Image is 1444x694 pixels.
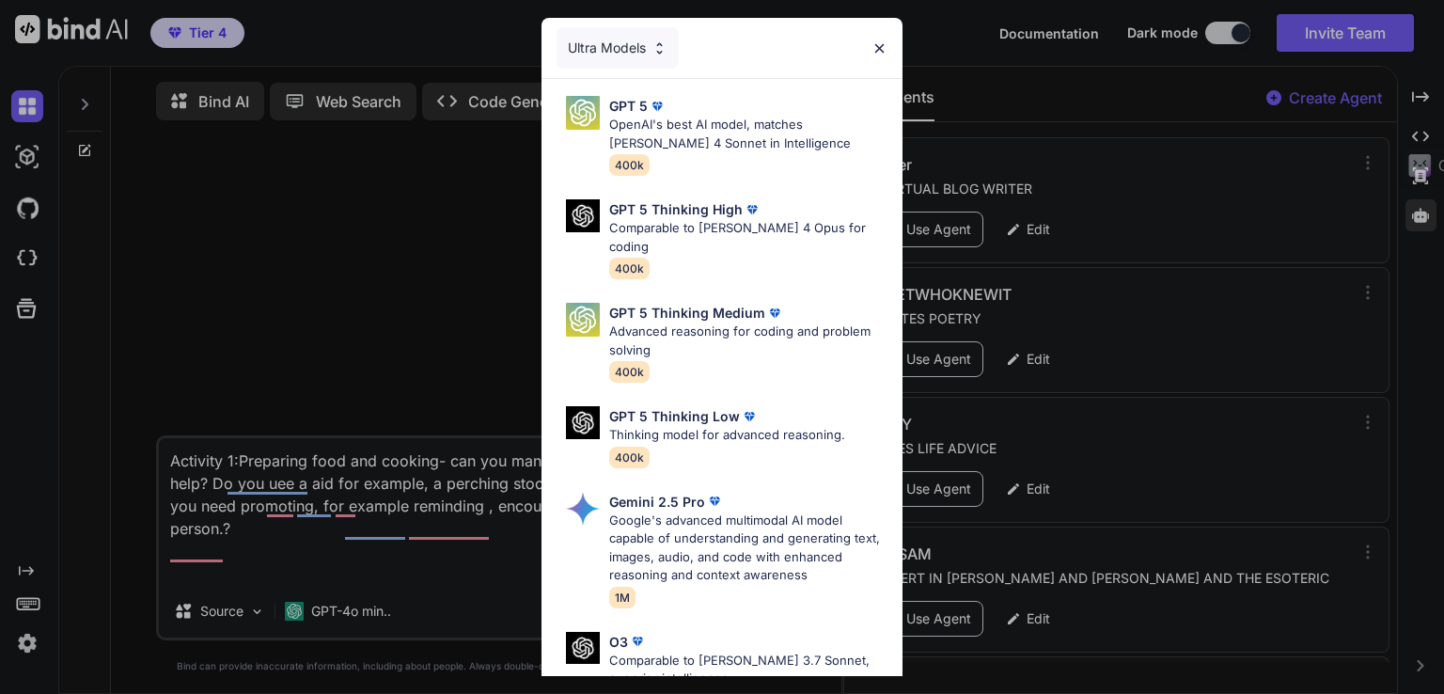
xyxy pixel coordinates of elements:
p: Google's advanced multimodal AI model capable of understanding and generating text, images, audio... [609,512,887,585]
p: GPT 5 Thinking Medium [609,303,765,323]
img: Pick Models [566,96,600,130]
img: premium [705,492,724,511]
img: Pick Models [566,199,600,232]
span: 400k [609,361,650,383]
p: GPT 5 [609,96,648,116]
p: Thinking model for advanced reasoning. [609,426,845,445]
p: GPT 5 Thinking High [609,199,743,219]
img: premium [743,200,761,219]
img: Pick Models [651,40,667,56]
img: Pick Models [566,303,600,337]
img: premium [740,407,759,426]
img: Pick Models [566,632,600,665]
img: Pick Models [566,406,600,439]
p: Comparable to [PERSON_NAME] 4 Opus for coding [609,219,887,256]
p: Comparable to [PERSON_NAME] 3.7 Sonnet, superior intelligence [609,652,887,688]
p: OpenAI's best AI model, matches [PERSON_NAME] 4 Sonnet in Intelligence [609,116,887,152]
p: Gemini 2.5 Pro [609,492,705,512]
p: GPT 5 Thinking Low [609,406,740,426]
img: Pick Models [566,492,600,526]
span: 400k [609,258,650,279]
img: premium [628,632,647,651]
p: O3 [609,632,628,652]
img: premium [765,304,784,323]
img: premium [648,97,667,116]
p: Advanced reasoning for coding and problem solving [609,323,887,359]
img: close [871,40,887,56]
span: 1M [609,587,636,608]
span: 400k [609,447,650,468]
div: Ultra Models [557,27,679,69]
span: 400k [609,154,650,176]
